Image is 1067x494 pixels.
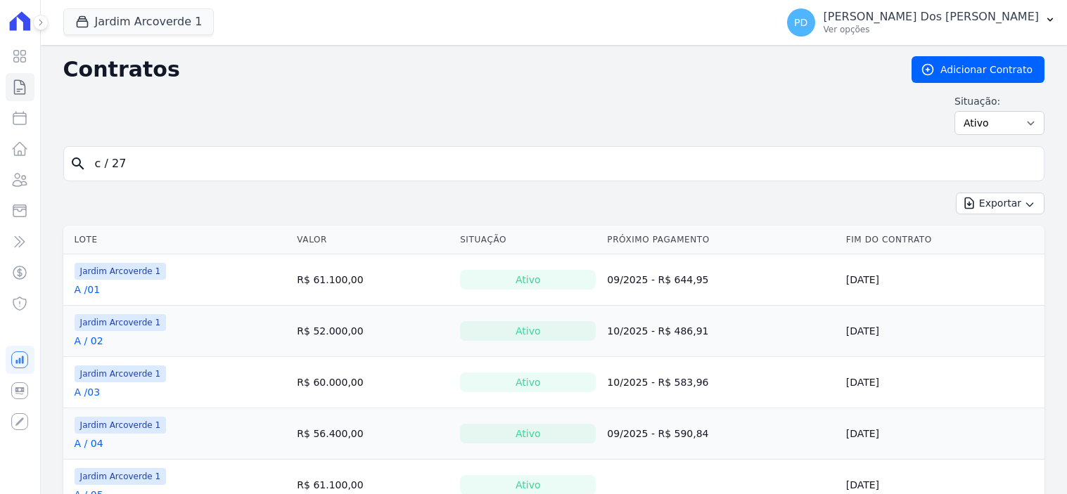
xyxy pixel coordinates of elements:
[291,306,454,357] td: R$ 52.000,00
[75,385,101,399] a: A /03
[601,226,840,254] th: Próximo Pagamento
[460,270,596,290] div: Ativo
[75,365,167,382] span: Jardim Arcoverde 1
[63,226,292,254] th: Lote
[460,372,596,392] div: Ativo
[841,306,1044,357] td: [DATE]
[63,8,215,35] button: Jardim Arcoverde 1
[75,282,101,297] a: A /01
[912,56,1044,83] a: Adicionar Contrato
[607,325,708,337] a: 10/2025 - R$ 486,91
[841,226,1044,254] th: Fim do Contrato
[291,408,454,460] td: R$ 56.400,00
[776,3,1067,42] button: PD [PERSON_NAME] Dos [PERSON_NAME] Ver opções
[291,357,454,408] td: R$ 60.000,00
[63,57,889,82] h2: Contratos
[75,417,167,434] span: Jardim Arcoverde 1
[956,193,1044,214] button: Exportar
[607,274,708,285] a: 09/2025 - R$ 644,95
[841,408,1044,460] td: [DATE]
[291,254,454,306] td: R$ 61.100,00
[75,436,103,450] a: A / 04
[607,428,708,439] a: 09/2025 - R$ 590,84
[841,254,1044,306] td: [DATE]
[607,377,708,388] a: 10/2025 - R$ 583,96
[75,468,167,485] span: Jardim Arcoverde 1
[75,314,167,331] span: Jardim Arcoverde 1
[291,226,454,254] th: Valor
[75,263,167,280] span: Jardim Arcoverde 1
[794,18,807,27] span: PD
[70,155,87,172] i: search
[454,226,601,254] th: Situação
[87,150,1038,178] input: Buscar por nome do lote
[824,10,1039,24] p: [PERSON_NAME] Dos [PERSON_NAME]
[841,357,1044,408] td: [DATE]
[75,334,103,348] a: A / 02
[460,424,596,443] div: Ativo
[460,321,596,341] div: Ativo
[824,24,1039,35] p: Ver opções
[954,94,1044,108] label: Situação:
